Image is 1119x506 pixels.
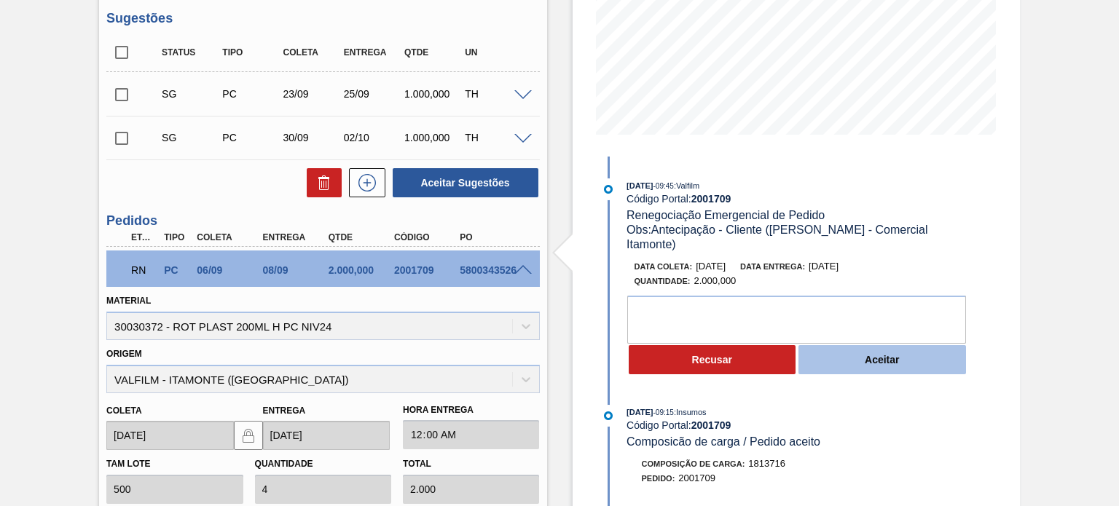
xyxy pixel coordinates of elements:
[653,182,674,190] span: - 09:45
[106,459,150,469] label: Tam lote
[461,132,527,143] div: TH
[748,458,785,469] span: 1813716
[635,262,693,271] span: Data coleta:
[674,408,707,416] span: : Insumos
[127,254,160,286] div: Em renegociação
[158,88,224,100] div: Sugestão Criada
[461,47,527,58] div: UN
[299,168,342,197] div: Excluir Sugestões
[127,232,160,242] div: Etapa
[106,406,141,416] label: Coleta
[604,411,613,420] img: atual
[106,421,233,450] input: dd/mm/yyyy
[131,264,157,276] p: RN
[234,421,263,450] button: locked
[401,47,467,58] div: Qtde
[691,419,731,431] strong: 2001709
[193,264,265,276] div: 06/09/2025
[627,419,973,431] div: Código Portal:
[240,427,257,444] img: locked
[160,264,193,276] div: Pedido de Compra
[280,132,346,143] div: 30/09/2025
[280,47,346,58] div: Coleta
[461,88,527,100] div: TH
[106,213,539,229] h3: Pedidos
[403,400,539,421] label: Hora Entrega
[627,181,653,190] span: [DATE]
[629,345,796,374] button: Recusar
[259,264,331,276] div: 08/09/2025
[627,408,653,416] span: [DATE]
[390,264,463,276] div: 2001709
[674,181,699,190] span: : Valfilm
[158,132,224,143] div: Sugestão Criada
[219,132,285,143] div: Pedido de Compra
[259,232,331,242] div: Entrega
[604,185,613,194] img: atual
[106,349,142,359] label: Origem
[691,193,731,205] strong: 2001709
[403,459,431,469] label: Total
[696,261,726,272] span: [DATE]
[385,167,540,199] div: Aceitar Sugestões
[158,47,224,58] div: Status
[627,209,825,221] span: Renegociação Emergencial de Pedido
[193,232,265,242] div: Coleta
[627,193,973,205] div: Código Portal:
[627,224,931,250] span: Obs: Antecipação - Cliente ([PERSON_NAME] - Comercial Itamonte)
[106,11,539,26] h3: Sugestões
[393,168,538,197] button: Aceitar Sugestões
[642,459,745,468] span: Composição de Carga :
[340,132,407,143] div: 02/10/2025
[219,88,285,100] div: Pedido de Compra
[390,232,463,242] div: Código
[160,232,193,242] div: Tipo
[106,296,151,306] label: Material
[809,261,839,272] span: [DATE]
[678,473,715,483] span: 2001709
[653,408,674,416] span: - 09:15
[635,277,691,285] span: Quantidade :
[401,132,467,143] div: 1.000,000
[263,406,306,416] label: Entrega
[627,435,820,448] span: Composicão de carga / Pedido aceito
[280,88,346,100] div: 23/09/2025
[219,47,285,58] div: Tipo
[255,459,313,469] label: Quantidade
[340,47,407,58] div: Entrega
[401,88,467,100] div: 1.000,000
[740,262,805,271] span: Data entrega:
[340,88,407,100] div: 25/09/2025
[456,264,528,276] div: 5800343526
[342,168,385,197] div: Nova sugestão
[456,232,528,242] div: PO
[325,264,397,276] div: 2.000,000
[642,474,675,483] span: Pedido :
[798,345,966,374] button: Aceitar
[263,421,390,450] input: dd/mm/yyyy
[325,232,397,242] div: Qtde
[694,275,737,286] span: 2.000,000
